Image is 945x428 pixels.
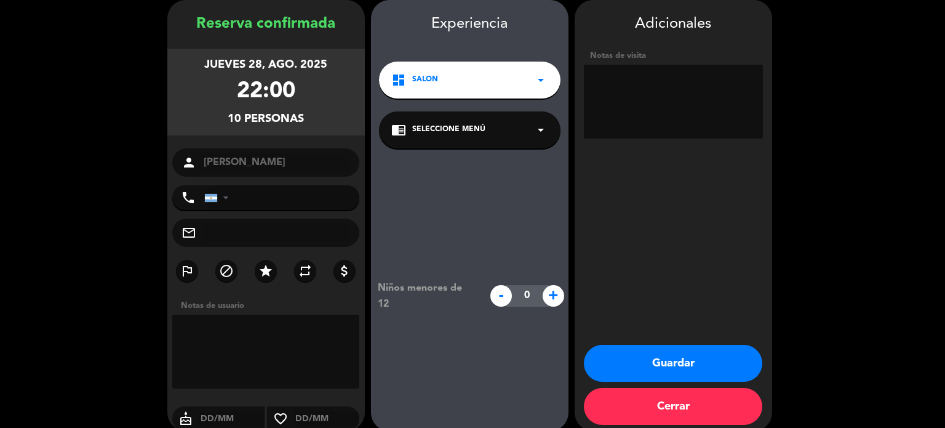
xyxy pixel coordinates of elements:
button: Guardar [584,345,762,382]
div: Notas de visita [584,49,763,62]
input: DD/MM [199,411,265,427]
div: Experiencia [371,12,568,36]
i: dashboard [391,73,406,87]
span: + [543,285,564,307]
button: Cerrar [584,388,762,425]
i: repeat [298,264,313,278]
div: Notas de usuario [175,299,365,312]
i: arrow_drop_down [533,73,548,87]
i: cake [172,411,199,426]
span: Seleccione Menú [412,124,485,136]
i: mail_outline [181,225,196,240]
div: 22:00 [237,74,295,110]
div: 10 personas [228,110,304,128]
i: person [181,155,196,170]
i: star [258,264,273,278]
i: block [219,264,234,278]
div: jueves 28, ago. 2025 [204,56,327,74]
input: DD/MM [294,411,360,427]
span: - [490,285,512,307]
i: arrow_drop_down [533,123,548,137]
span: SALON [412,74,438,86]
i: outlined_flag [180,264,194,278]
i: phone [181,190,196,205]
div: Niños menores de 12 [369,280,484,312]
div: Reserva confirmada [167,12,365,36]
i: chrome_reader_mode [391,123,406,137]
div: Adicionales [584,12,763,36]
div: Argentina: +54 [205,186,233,209]
i: favorite_border [267,411,294,426]
i: attach_money [337,264,352,278]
